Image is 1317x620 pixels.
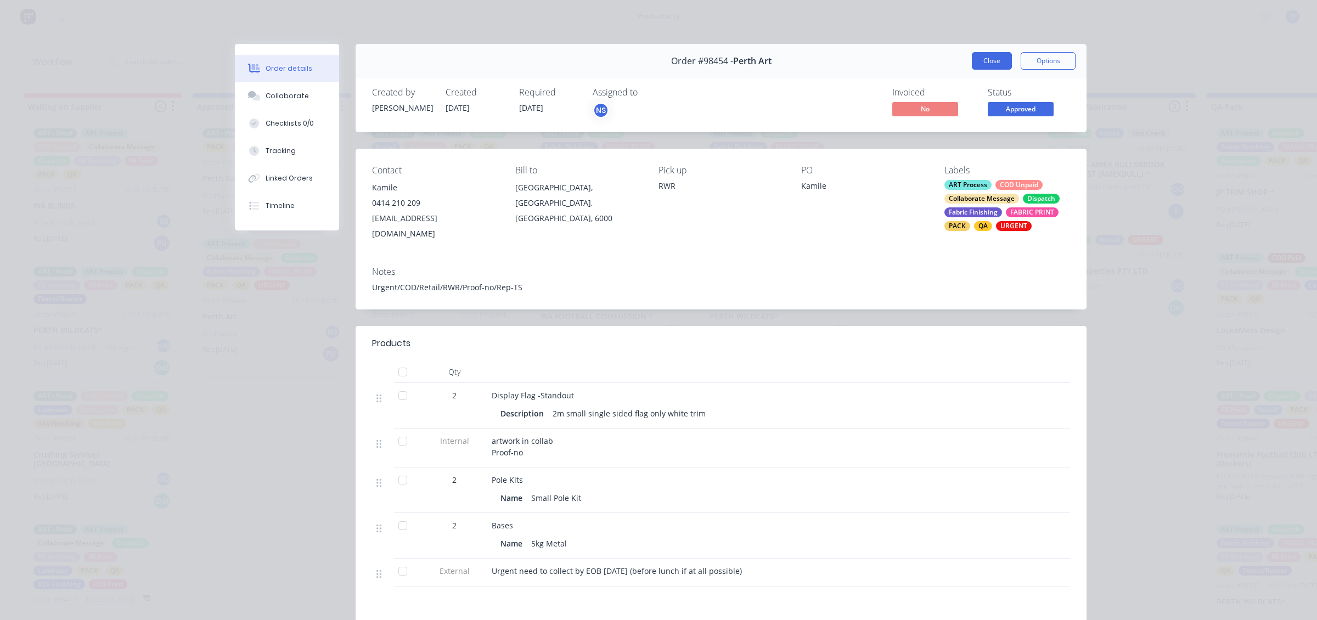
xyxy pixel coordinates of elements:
span: Perth Art [733,56,772,66]
span: [DATE] [446,103,470,113]
div: Description [500,405,548,421]
div: [GEOGRAPHIC_DATA], [GEOGRAPHIC_DATA], [GEOGRAPHIC_DATA], 6000 [515,180,641,226]
div: COD Unpaid [995,180,1043,190]
span: artwork in collab Proof-no [492,436,553,458]
div: Tracking [266,146,296,156]
div: Labels [944,165,1070,176]
div: FABRIC PRINT [1006,207,1059,217]
div: Created by [372,87,432,98]
div: Collaborate [266,91,309,101]
button: Checklists 0/0 [235,110,339,137]
button: Close [972,52,1012,70]
span: Internal [426,435,483,447]
div: Dispatch [1023,194,1060,204]
span: No [892,102,958,116]
button: Collaborate [235,82,339,110]
span: Display Flag -Standout [492,390,574,401]
button: Order details [235,55,339,82]
span: Urgent need to collect by EOB [DATE] (before lunch if at all possible) [492,566,742,576]
span: Pole Kits [492,475,523,485]
span: Approved [988,102,1054,116]
span: Order #98454 - [671,56,733,66]
div: Invoiced [892,87,975,98]
div: ART Process [944,180,992,190]
div: Name [500,536,527,551]
button: Timeline [235,192,339,219]
div: 2m small single sided flag only white trim [548,405,710,421]
div: Created [446,87,506,98]
div: [EMAIL_ADDRESS][DOMAIN_NAME] [372,211,498,241]
div: Kamile [372,180,498,195]
div: Required [519,87,579,98]
div: 0414 210 209 [372,195,498,211]
div: Small Pole Kit [527,490,586,506]
div: Pick up [658,165,784,176]
div: RWR [658,180,784,191]
div: Products [372,337,410,350]
div: Timeline [266,201,295,211]
div: Assigned to [593,87,702,98]
button: Approved [988,102,1054,119]
span: [DATE] [519,103,543,113]
div: Checklists 0/0 [266,119,314,128]
div: Contact [372,165,498,176]
div: Qty [421,361,487,383]
div: URGENT [996,221,1032,231]
span: 2 [452,390,457,401]
span: 2 [452,520,457,531]
div: Bill to [515,165,641,176]
div: PO [801,165,927,176]
div: Name [500,490,527,506]
div: Order details [266,64,312,74]
div: Fabric Finishing [944,207,1002,217]
button: Options [1021,52,1076,70]
div: 5kg Metal [527,536,571,551]
div: Urgent/COD/Retail/RWR/Proof-no/Rep-TS [372,281,1070,293]
div: Collaborate Message [944,194,1019,204]
div: PACK [944,221,970,231]
div: Linked Orders [266,173,313,183]
div: [PERSON_NAME] [372,102,432,114]
div: QA [974,221,992,231]
button: Linked Orders [235,165,339,192]
div: Status [988,87,1070,98]
button: Tracking [235,137,339,165]
div: Notes [372,267,1070,277]
div: Kamile0414 210 209[EMAIL_ADDRESS][DOMAIN_NAME] [372,180,498,241]
span: 2 [452,474,457,486]
button: NS [593,102,609,119]
span: Bases [492,520,513,531]
span: External [426,565,483,577]
div: Kamile [801,180,927,195]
